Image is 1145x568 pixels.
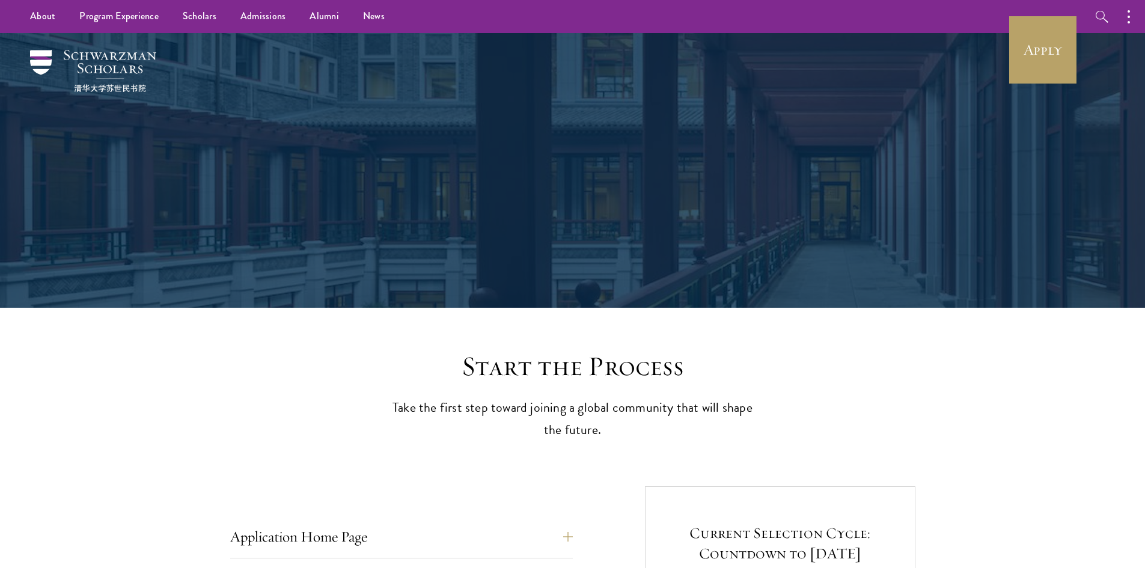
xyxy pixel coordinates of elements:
button: Application Home Page [230,522,573,551]
a: Apply [1009,16,1076,84]
h2: Start the Process [386,350,759,383]
p: Take the first step toward joining a global community that will shape the future. [386,397,759,441]
img: Schwarzman Scholars [30,50,156,92]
